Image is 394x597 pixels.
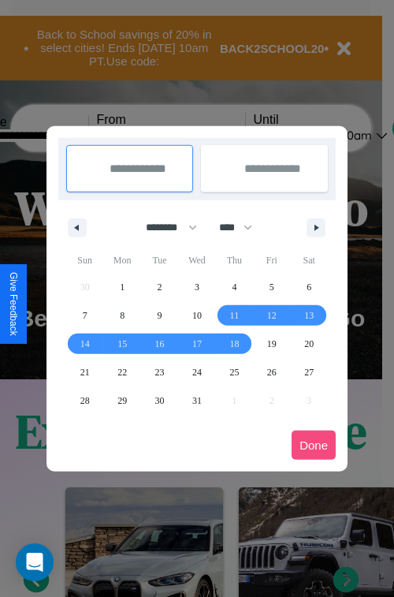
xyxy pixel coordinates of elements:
[192,330,202,358] span: 17
[155,358,165,386] span: 23
[195,273,199,301] span: 3
[229,330,239,358] span: 18
[141,273,178,301] button: 2
[232,273,236,301] span: 4
[304,330,314,358] span: 20
[103,273,140,301] button: 1
[141,386,178,415] button: 30
[117,386,127,415] span: 29
[66,248,103,273] span: Sun
[66,358,103,386] button: 21
[80,330,90,358] span: 14
[141,301,178,330] button: 9
[141,248,178,273] span: Tue
[141,330,178,358] button: 16
[291,273,328,301] button: 6
[192,301,202,330] span: 10
[216,301,253,330] button: 11
[80,358,90,386] span: 21
[155,386,165,415] span: 30
[178,358,215,386] button: 24
[253,301,290,330] button: 12
[178,273,215,301] button: 3
[66,386,103,415] button: 28
[103,330,140,358] button: 15
[216,273,253,301] button: 4
[253,358,290,386] button: 26
[230,301,240,330] span: 11
[141,358,178,386] button: 23
[267,301,277,330] span: 12
[103,358,140,386] button: 22
[216,358,253,386] button: 25
[66,301,103,330] button: 7
[117,330,127,358] span: 15
[178,248,215,273] span: Wed
[291,358,328,386] button: 27
[80,386,90,415] span: 28
[103,386,140,415] button: 29
[120,301,125,330] span: 8
[155,330,165,358] span: 16
[216,248,253,273] span: Thu
[192,386,202,415] span: 31
[253,248,290,273] span: Fri
[83,301,87,330] span: 7
[103,248,140,273] span: Mon
[229,358,239,386] span: 25
[291,248,328,273] span: Sat
[307,273,311,301] span: 6
[304,301,314,330] span: 13
[158,301,162,330] span: 9
[66,330,103,358] button: 14
[117,358,127,386] span: 22
[304,358,314,386] span: 27
[192,358,202,386] span: 24
[178,330,215,358] button: 17
[267,330,277,358] span: 19
[253,273,290,301] button: 5
[216,330,253,358] button: 18
[16,543,54,581] div: Open Intercom Messenger
[291,330,328,358] button: 20
[120,273,125,301] span: 1
[178,301,215,330] button: 10
[291,301,328,330] button: 13
[292,431,336,460] button: Done
[253,330,290,358] button: 19
[158,273,162,301] span: 2
[103,301,140,330] button: 8
[269,273,274,301] span: 5
[267,358,277,386] span: 26
[8,272,19,336] div: Give Feedback
[178,386,215,415] button: 31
